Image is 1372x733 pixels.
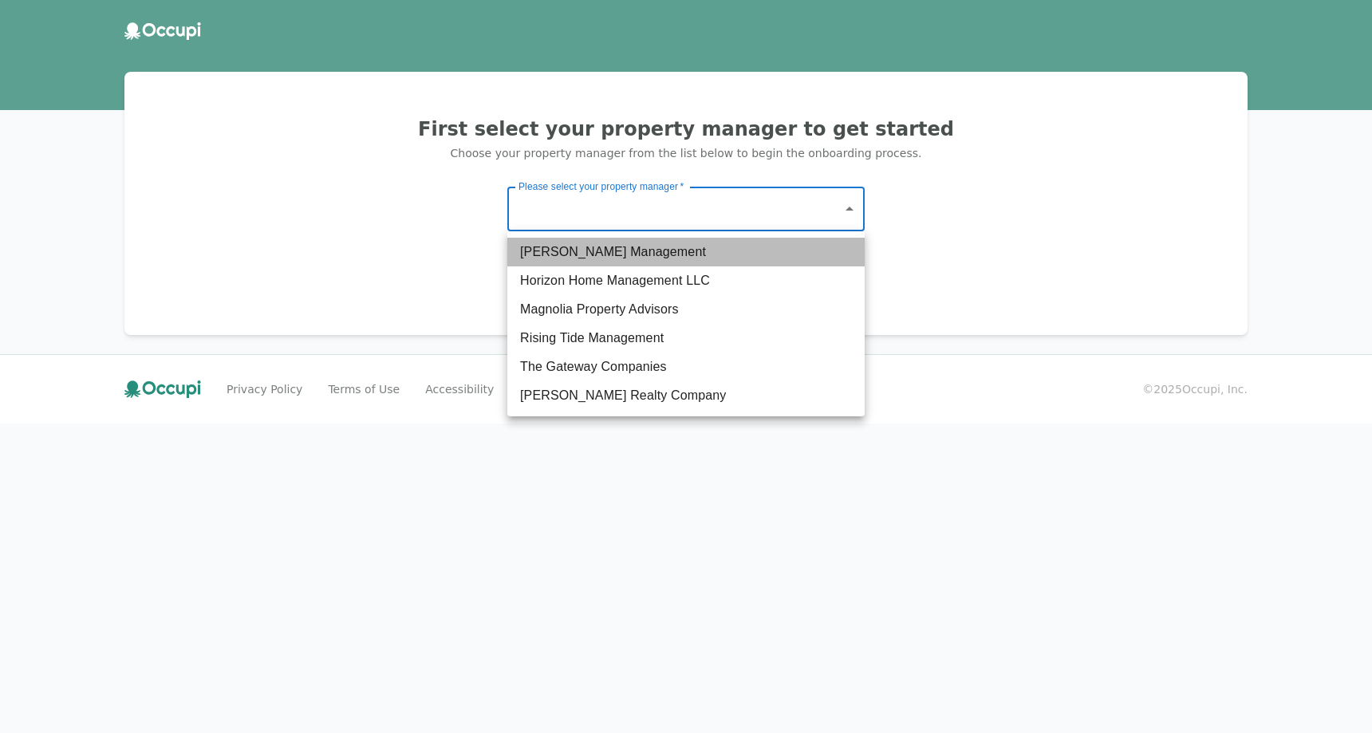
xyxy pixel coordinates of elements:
[507,381,865,410] li: [PERSON_NAME] Realty Company
[507,324,865,353] li: Rising Tide Management
[507,353,865,381] li: The Gateway Companies
[507,238,865,266] li: [PERSON_NAME] Management
[507,295,865,324] li: Magnolia Property Advisors
[507,266,865,295] li: Horizon Home Management LLC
